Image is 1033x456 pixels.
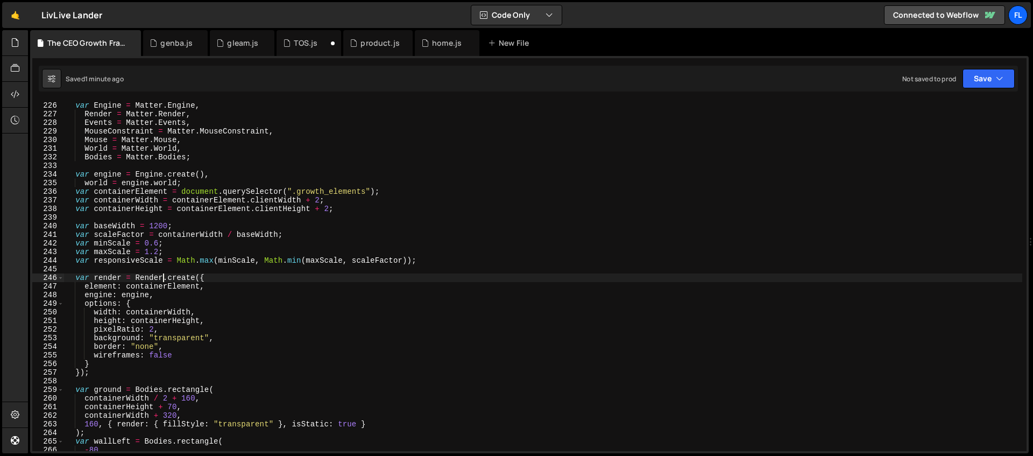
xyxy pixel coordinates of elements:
div: 256 [32,360,64,368]
div: 245 [32,265,64,273]
div: 249 [32,299,64,308]
div: 243 [32,248,64,256]
div: 242 [32,239,64,248]
div: Saved [66,74,124,83]
div: 230 [32,136,64,144]
div: 232 [32,153,64,162]
div: 231 [32,144,64,153]
div: 248 [32,291,64,299]
div: 236 [32,187,64,196]
button: Code Only [471,5,562,25]
div: 266 [32,446,64,454]
div: LivLive Lander [41,9,102,22]
div: 250 [32,308,64,317]
div: 254 [32,342,64,351]
div: 251 [32,317,64,325]
div: 234 [32,170,64,179]
div: 257 [32,368,64,377]
a: Fl [1008,5,1028,25]
div: 265 [32,437,64,446]
div: 235 [32,179,64,187]
div: The CEO Growth Framework.js [47,38,128,48]
div: 228 [32,118,64,127]
div: 253 [32,334,64,342]
div: 241 [32,230,64,239]
div: 227 [32,110,64,118]
div: 238 [32,205,64,213]
div: New File [488,38,533,48]
div: 226 [32,101,64,110]
div: 260 [32,394,64,403]
div: 240 [32,222,64,230]
div: 247 [32,282,64,291]
div: 255 [32,351,64,360]
div: 233 [32,162,64,170]
div: genba.js [160,38,193,48]
div: 258 [32,377,64,385]
div: 1 minute ago [85,74,124,83]
div: 262 [32,411,64,420]
div: 263 [32,420,64,429]
div: gleam.js [227,38,258,48]
div: 261 [32,403,64,411]
div: product.js [360,38,400,48]
div: 264 [32,429,64,437]
a: Connected to Webflow [884,5,1005,25]
button: Save [963,69,1015,88]
div: 252 [32,325,64,334]
div: 244 [32,256,64,265]
div: 246 [32,273,64,282]
div: 229 [32,127,64,136]
div: Not saved to prod [902,74,956,83]
div: 259 [32,385,64,394]
div: TOS.js [294,38,317,48]
div: 239 [32,213,64,222]
div: 237 [32,196,64,205]
div: home.js [432,38,462,48]
a: 🤙 [2,2,29,28]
